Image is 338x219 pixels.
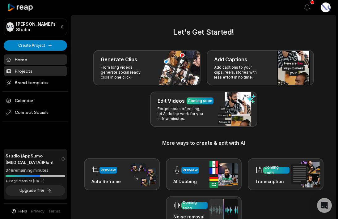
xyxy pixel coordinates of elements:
h3: Add Captions [214,56,247,63]
div: MS [6,22,14,32]
h3: More ways to create & edit with AI [79,139,328,147]
span: Studio (AppSumo [MEDICAL_DATA]) Plan! [6,152,61,165]
p: Forget hours of editing, let AI do the work for you in few minutes. [158,106,205,121]
a: Privacy [31,208,44,214]
button: Help [11,208,27,214]
h3: Transcription [255,178,289,185]
div: 348 remaining minutes [6,167,65,174]
span: Help [19,208,27,214]
div: Preview [183,167,198,173]
img: transcription.png [291,161,320,187]
p: [PERSON_NAME]'s Studio [16,21,58,32]
img: auto_reframe.png [128,162,156,187]
h3: AI Dubbing [173,178,199,185]
h3: Generate Clips [101,56,137,63]
button: Create Project [4,40,67,51]
p: From long videos generate social ready clips in one click. [101,65,149,80]
div: Coming soon [188,98,212,104]
a: Projects [4,66,67,76]
div: Open Intercom Messenger [317,198,332,213]
a: Brand template [4,77,67,88]
div: Preview [101,167,116,173]
a: Calendar [4,95,67,105]
h2: Let's Get Started! [79,27,328,38]
p: Add captions to your clips, reels, stories with less effort in no time. [214,65,262,80]
a: Terms [48,208,60,214]
img: ai_dubbing.png [209,161,238,188]
h3: Edit Videos [158,97,185,105]
button: Upgrade Tier [6,185,65,196]
span: Connect Socials [4,107,67,118]
div: Coming soon [264,165,288,176]
div: Coming soon [183,200,206,211]
a: Home [4,54,67,65]
h3: Auto Reframe [91,178,121,185]
div: *Usage resets on [DATE] [6,179,65,183]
